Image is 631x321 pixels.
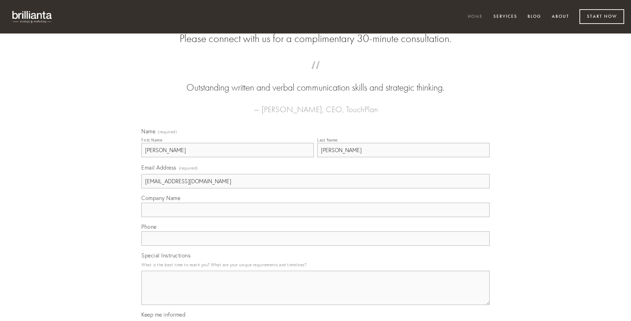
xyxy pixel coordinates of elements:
[158,130,177,134] span: (required)
[152,94,479,116] figcaption: — [PERSON_NAME], CEO, TouchPlan
[141,311,185,318] span: Keep me informed
[141,195,180,201] span: Company Name
[141,252,191,259] span: Special Instructions
[141,260,490,269] p: What is the best time to reach you? What are your unique requirements and timelines?
[523,11,546,23] a: Blog
[317,137,338,143] div: Last Name
[463,11,487,23] a: Home
[141,137,162,143] div: First Name
[152,68,479,94] blockquote: Outstanding written and verbal communication skills and strategic thinking.
[7,7,58,27] img: brillianta - research, strategy, marketing
[141,32,490,45] h2: Please connect with us for a complimentary 30-minute consultation.
[141,223,157,230] span: Phone
[579,9,624,24] a: Start Now
[489,11,522,23] a: Services
[547,11,574,23] a: About
[141,164,177,171] span: Email Address
[141,128,155,135] span: Name
[152,68,479,81] span: “
[179,163,198,173] span: (required)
